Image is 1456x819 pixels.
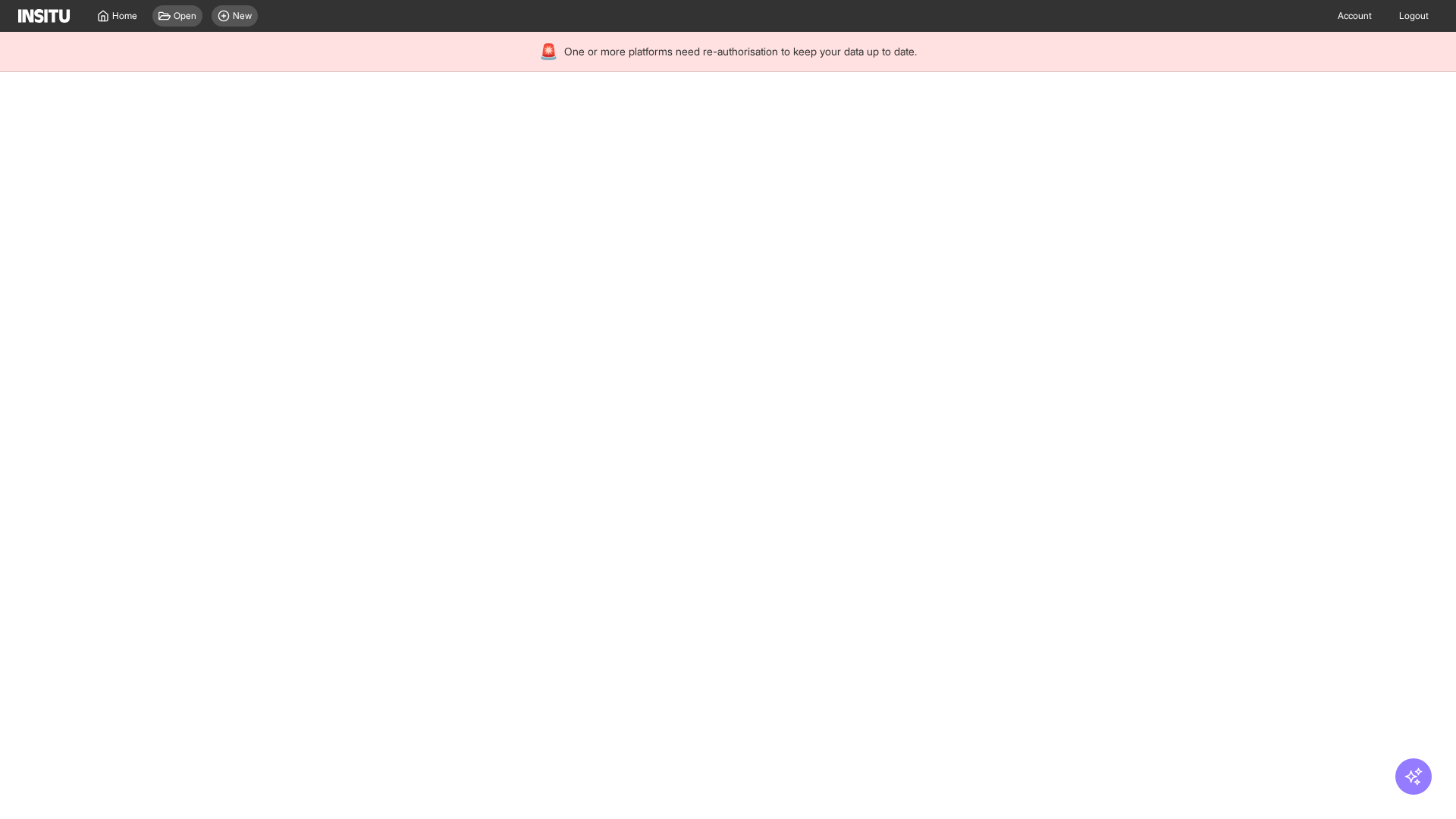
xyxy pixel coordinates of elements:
[564,44,917,59] span: One or more platforms need re-authorisation to keep your data up to date.
[112,10,137,22] span: Home
[233,10,252,22] span: New
[539,41,558,62] div: 🚨
[174,10,196,22] span: Open
[18,9,70,23] img: Logo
